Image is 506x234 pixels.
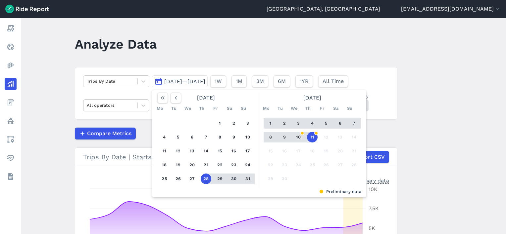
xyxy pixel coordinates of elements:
button: 10 [242,132,253,142]
button: 19 [321,146,331,156]
button: 1M [231,75,247,87]
button: 26 [321,160,331,170]
a: Policy [5,115,17,127]
button: 23 [228,160,239,170]
span: 1YR [300,77,309,85]
button: 22 [265,160,276,170]
div: Sa [224,103,235,114]
a: [GEOGRAPHIC_DATA], [GEOGRAPHIC_DATA] [267,5,380,13]
button: 9 [228,132,239,142]
button: 2 [279,118,290,129]
span: Compare Metrics [87,130,131,137]
button: 27 [335,160,345,170]
div: Mo [261,103,272,114]
button: 30 [228,174,239,184]
div: Preliminary data [157,188,361,195]
div: [DATE] [261,93,364,103]
button: 6 [187,132,197,142]
div: Mo [155,103,165,114]
button: 24 [242,160,253,170]
button: [EMAIL_ADDRESS][DOMAIN_NAME] [401,5,501,13]
button: 18 [159,160,170,170]
button: 1YR [295,75,313,87]
button: 15 [215,146,225,156]
span: 3M [256,77,264,85]
tspan: 5K [369,225,375,231]
button: 12 [173,146,183,156]
div: [DATE] [155,93,257,103]
button: 10 [293,132,304,142]
span: All Time [323,77,344,85]
button: 13 [335,132,345,142]
button: 25 [159,174,170,184]
button: 11 [307,132,318,142]
button: 16 [228,146,239,156]
button: 28 [201,174,211,184]
button: All Time [318,75,348,87]
button: 2 [228,118,239,129]
a: Health [5,152,17,164]
button: 21 [201,160,211,170]
button: 29 [265,174,276,184]
button: 17 [293,146,304,156]
button: 19 [173,160,183,170]
button: 21 [349,146,359,156]
button: 13 [187,146,197,156]
a: Fees [5,97,17,108]
button: 5 [173,132,183,142]
button: 1 [215,118,225,129]
span: 6M [278,77,286,85]
div: Th [196,103,207,114]
button: 3 [293,118,304,129]
a: Areas [5,134,17,145]
button: 31 [242,174,253,184]
button: 9 [279,132,290,142]
a: Report [5,22,17,34]
button: 20 [335,146,345,156]
button: 24 [293,160,304,170]
button: 1W [210,75,226,87]
div: We [182,103,193,114]
div: Th [303,103,313,114]
button: 17 [242,146,253,156]
div: Tu [169,103,179,114]
span: [DATE]—[DATE] [164,78,205,85]
button: 27 [187,174,197,184]
button: 4 [159,132,170,142]
button: 4 [307,118,318,129]
button: 14 [201,146,211,156]
button: 8 [215,132,225,142]
button: 18 [307,146,318,156]
h1: Analyze Data [75,35,157,53]
button: Compare Metrics [75,128,136,139]
button: 23 [279,160,290,170]
button: 16 [279,146,290,156]
a: Realtime [5,41,17,53]
div: Su [344,103,355,114]
button: 7 [349,118,359,129]
a: Datasets [5,171,17,182]
button: 15 [265,146,276,156]
span: 1W [215,77,222,85]
button: 1 [265,118,276,129]
tspan: 10K [369,186,378,192]
button: 14 [349,132,359,142]
div: We [289,103,299,114]
button: 5 [321,118,331,129]
button: 25 [307,160,318,170]
button: [DATE]—[DATE] [152,75,208,87]
button: 3 [242,118,253,129]
button: 12 [321,132,331,142]
div: Sa [330,103,341,114]
button: 7 [201,132,211,142]
button: 20 [187,160,197,170]
button: 22 [215,160,225,170]
button: 28 [349,160,359,170]
div: Trips By Date | Starts [83,151,389,163]
span: Export CSV [355,153,385,161]
div: Preliminary data [347,177,389,184]
a: Heatmaps [5,59,17,71]
div: Tu [275,103,285,114]
img: Ride Report [5,5,49,13]
span: 1M [236,77,242,85]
